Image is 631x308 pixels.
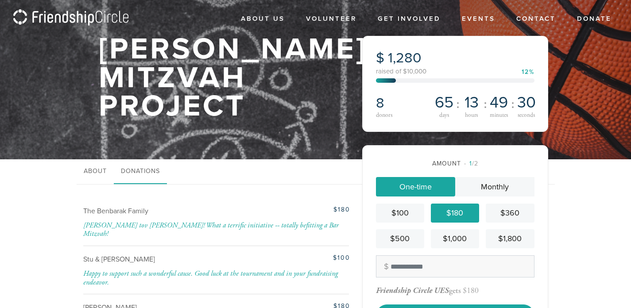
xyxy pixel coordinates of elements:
[517,95,536,111] span: 30
[465,112,478,119] span: hours
[489,233,530,245] div: $1,800
[455,11,502,27] a: Events
[371,11,447,27] a: Get Involved
[376,159,534,168] div: Amount
[469,160,472,167] span: 1
[522,69,534,75] div: 12%
[83,269,350,287] div: Happy to support such a wonderful cause. Good luck at the tournament and in your fundraising ende...
[379,233,421,245] div: $500
[83,221,350,239] div: [PERSON_NAME] tov [PERSON_NAME]! What a terrific initiative -- totally befitting a Bar Mitzvah!
[99,35,367,121] h1: [PERSON_NAME] Mitzvah Project
[489,207,530,219] div: $360
[376,285,461,296] div: gets
[510,11,562,27] a: Contact
[490,95,508,111] span: 49
[114,159,167,184] a: Donations
[299,11,363,27] a: Volunteer
[484,97,487,111] span: :
[83,255,155,264] span: Stu & [PERSON_NAME]
[376,68,534,75] div: raised of $10,000
[434,233,476,245] div: $1,000
[376,177,455,196] a: One-time
[234,11,291,27] a: About Us
[431,229,479,248] a: $1,000
[388,50,422,66] span: 1,280
[376,204,424,223] a: $100
[490,112,508,119] span: minutes
[434,207,476,219] div: $180
[376,112,430,118] div: donors
[465,95,479,111] span: 13
[456,97,460,111] span: :
[511,97,515,111] span: :
[77,159,114,184] a: About
[431,204,479,223] a: $180
[486,229,534,248] a: $1,800
[486,204,534,223] a: $360
[435,95,453,111] span: 65
[439,112,449,119] span: days
[518,112,535,119] span: seconds
[455,177,534,196] a: Monthly
[376,229,424,248] a: $500
[257,253,350,262] div: $100
[379,207,421,219] div: $100
[464,160,478,167] span: /2
[83,207,148,216] span: The Benbarak Family
[376,50,384,66] span: $
[13,9,128,27] img: logo_fc.png
[463,285,479,296] div: $180
[376,285,449,296] span: Friendship Circle UES
[376,95,430,112] h2: 8
[570,11,618,27] a: Donate
[257,205,350,214] div: $180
